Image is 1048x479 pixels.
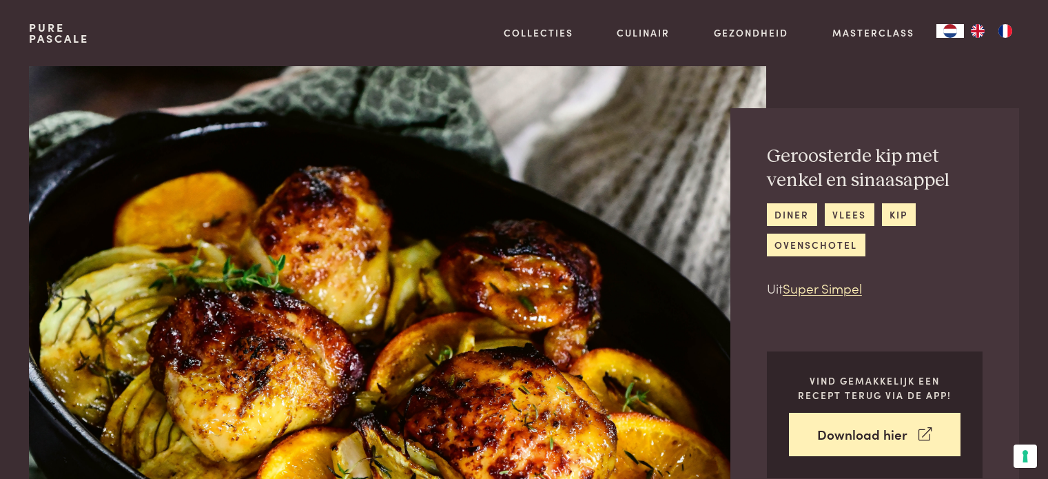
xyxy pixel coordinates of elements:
[714,26,788,40] a: Gezondheid
[936,24,1019,38] aside: Language selected: Nederlands
[767,278,983,298] p: Uit
[936,24,964,38] div: Language
[29,22,89,44] a: PurePascale
[767,234,865,256] a: ovenschotel
[882,203,916,226] a: kip
[936,24,964,38] a: NL
[783,278,862,297] a: Super Simpel
[504,26,573,40] a: Collecties
[992,24,1019,38] a: FR
[617,26,670,40] a: Culinair
[825,203,874,226] a: vlees
[964,24,992,38] a: EN
[767,203,817,226] a: diner
[1014,445,1037,468] button: Uw voorkeuren voor toestemming voor trackingtechnologieën
[789,413,960,456] a: Download hier
[964,24,1019,38] ul: Language list
[767,145,983,192] h2: Geroosterde kip met venkel en sinaasappel
[832,26,914,40] a: Masterclass
[789,374,960,402] p: Vind gemakkelijk een recept terug via de app!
